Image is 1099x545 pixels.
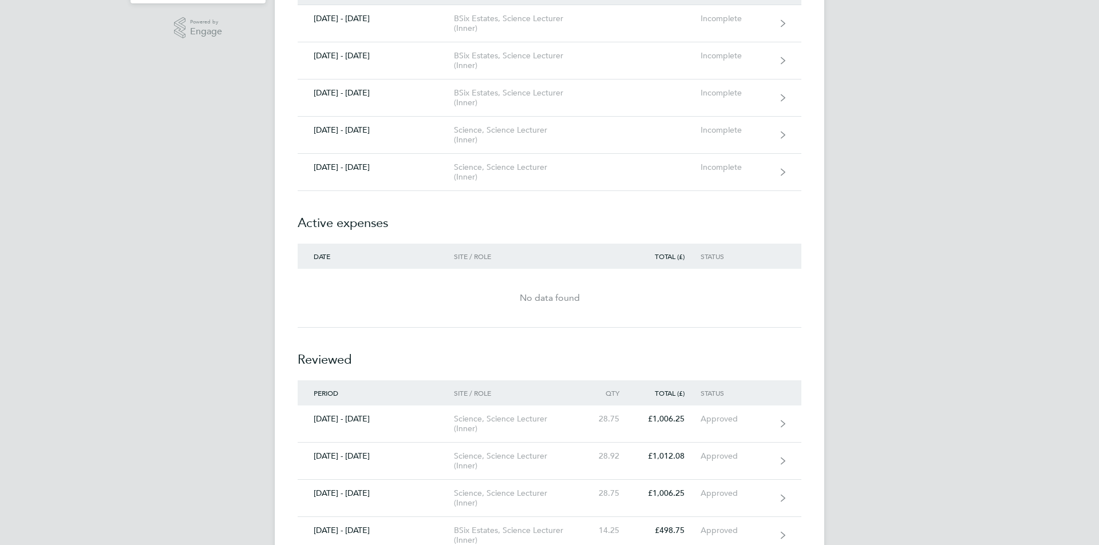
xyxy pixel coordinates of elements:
div: 28.75 [585,488,635,498]
div: £498.75 [635,526,701,535]
div: Site / Role [454,252,585,260]
div: Incomplete [701,88,771,98]
h2: Reviewed [298,328,801,380]
div: [DATE] - [DATE] [298,488,454,498]
div: Site / Role [454,389,585,397]
div: Science, Science Lecturer (Inner) [454,162,585,182]
div: 28.92 [585,451,635,461]
div: [DATE] - [DATE] [298,451,454,461]
div: Incomplete [701,125,771,135]
div: £1,006.25 [635,414,701,424]
div: Approved [701,451,771,461]
div: Qty [585,389,635,397]
div: £1,006.25 [635,488,701,498]
span: Engage [190,27,222,37]
div: BSix Estates, Science Lecturer (Inner) [454,526,585,545]
div: Incomplete [701,51,771,61]
div: Total (£) [635,252,701,260]
span: Powered by [190,17,222,27]
div: BSix Estates, Science Lecturer (Inner) [454,14,585,33]
a: [DATE] - [DATE]BSix Estates, Science Lecturer (Inner)Incomplete [298,79,801,117]
h2: Active expenses [298,191,801,244]
a: [DATE] - [DATE]Science, Science Lecturer (Inner)28.92£1,012.08Approved [298,443,801,480]
div: [DATE] - [DATE] [298,51,454,61]
div: [DATE] - [DATE] [298,162,454,172]
div: Approved [701,414,771,424]
div: Status [701,252,771,260]
div: BSix Estates, Science Lecturer (Inner) [454,51,585,70]
div: Total (£) [635,389,701,397]
div: Incomplete [701,162,771,172]
div: Approved [701,488,771,498]
a: Powered byEngage [174,17,223,39]
div: 28.75 [585,414,635,424]
a: [DATE] - [DATE]Science, Science Lecturer (Inner)Incomplete [298,154,801,191]
div: [DATE] - [DATE] [298,125,454,135]
div: Science, Science Lecturer (Inner) [454,451,585,471]
div: Date [298,252,454,260]
div: [DATE] - [DATE] [298,526,454,535]
div: Science, Science Lecturer (Inner) [454,125,585,145]
div: No data found [298,291,801,305]
div: Science, Science Lecturer (Inner) [454,414,585,433]
a: [DATE] - [DATE]Science, Science Lecturer (Inner)28.75£1,006.25Approved [298,480,801,517]
div: Incomplete [701,14,771,23]
div: [DATE] - [DATE] [298,414,454,424]
div: [DATE] - [DATE] [298,88,454,98]
a: [DATE] - [DATE]Science, Science Lecturer (Inner)Incomplete [298,117,801,154]
div: £1,012.08 [635,451,701,461]
span: Period [314,388,338,397]
div: Approved [701,526,771,535]
a: [DATE] - [DATE]Science, Science Lecturer (Inner)28.75£1,006.25Approved [298,405,801,443]
div: BSix Estates, Science Lecturer (Inner) [454,88,585,108]
a: [DATE] - [DATE]BSix Estates, Science Lecturer (Inner)Incomplete [298,5,801,42]
div: 14.25 [585,526,635,535]
div: [DATE] - [DATE] [298,14,454,23]
div: Status [701,389,771,397]
a: [DATE] - [DATE]BSix Estates, Science Lecturer (Inner)Incomplete [298,42,801,79]
div: Science, Science Lecturer (Inner) [454,488,585,508]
